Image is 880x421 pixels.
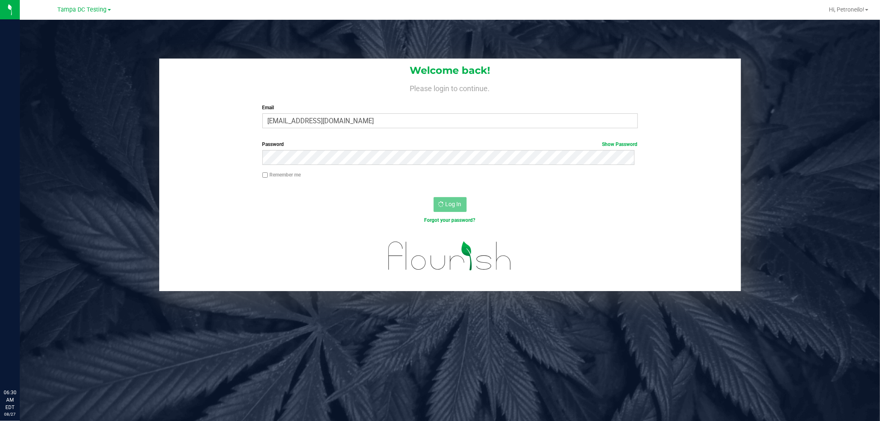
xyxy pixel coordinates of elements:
[446,201,462,207] span: Log In
[58,6,107,13] span: Tampa DC Testing
[829,6,864,13] span: Hi, Petroneilo!
[425,217,476,223] a: Forgot your password?
[262,171,301,179] label: Remember me
[602,141,638,147] a: Show Password
[377,233,523,279] img: flourish_logo.svg
[262,141,284,147] span: Password
[262,104,638,111] label: Email
[434,197,467,212] button: Log In
[262,172,268,178] input: Remember me
[4,389,16,411] p: 06:30 AM EDT
[159,65,741,76] h1: Welcome back!
[159,82,741,92] h4: Please login to continue.
[4,411,16,417] p: 08/27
